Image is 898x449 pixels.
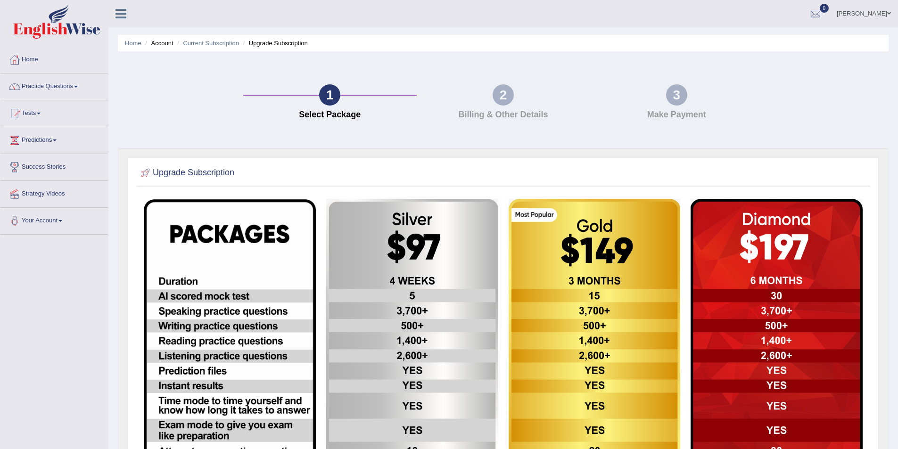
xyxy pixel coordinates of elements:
div: 3 [666,84,687,106]
div: 1 [319,84,340,106]
a: Success Stories [0,154,108,178]
li: Upgrade Subscription [241,39,308,48]
a: Strategy Videos [0,181,108,204]
h4: Make Payment [594,110,758,120]
a: Your Account [0,208,108,231]
a: Home [125,40,141,47]
div: 2 [493,84,514,106]
a: Current Subscription [183,40,239,47]
span: 0 [820,4,829,13]
li: Account [143,39,173,48]
h4: Billing & Other Details [421,110,585,120]
a: Practice Questions [0,73,108,97]
h4: Select Package [248,110,412,120]
a: Predictions [0,127,108,151]
h2: Upgrade Subscription [139,166,234,180]
a: Tests [0,100,108,124]
a: Home [0,47,108,70]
